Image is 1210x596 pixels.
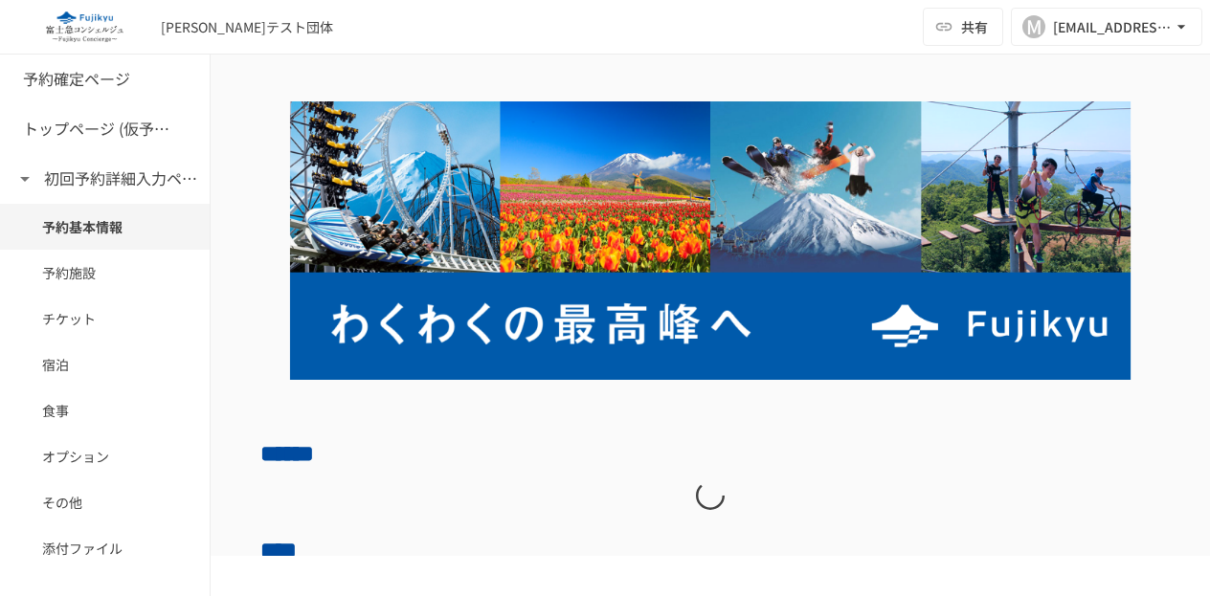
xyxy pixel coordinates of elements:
[961,16,988,37] span: 共有
[42,400,168,421] span: 食事
[42,216,168,237] span: 予約基本情報
[42,262,168,283] span: 予約施設
[161,17,333,37] div: [PERSON_NAME]テスト団体
[1011,8,1202,46] button: M[EMAIL_ADDRESS][PERSON_NAME][DOMAIN_NAME]
[23,11,146,42] img: eQeGXtYPV2fEKIA3pizDiVdzO5gJTl2ahLbsPaD2E4R
[44,166,197,191] h6: 初回予約詳細入力ページ
[42,354,168,375] span: 宿泊
[23,117,176,142] h6: トップページ (仮予約一覧)
[42,492,168,513] span: その他
[1022,15,1045,38] div: M
[42,538,168,559] span: 添付ファイル
[260,101,1160,380] img: mg2cIuvRhv63UHtX5VfAfh1DTCPHmnxnvRSqzGwtk3G
[42,308,168,329] span: チケット
[23,67,130,92] h6: 予約確定ページ
[923,8,1003,46] button: 共有
[1053,15,1172,39] div: [EMAIL_ADDRESS][PERSON_NAME][DOMAIN_NAME]
[42,446,168,467] span: オプション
